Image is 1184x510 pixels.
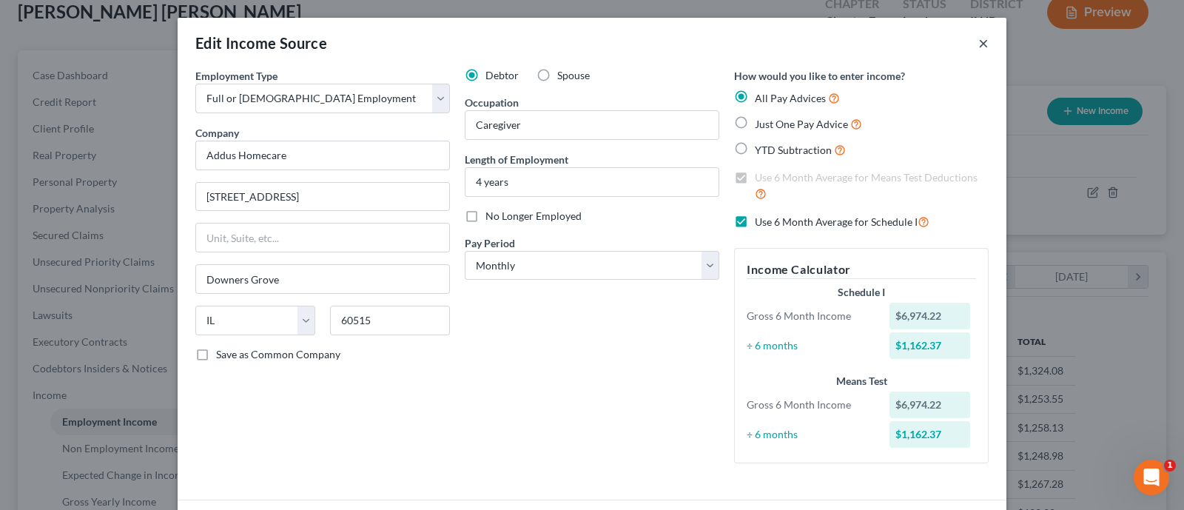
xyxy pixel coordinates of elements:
[465,95,519,110] label: Occupation
[195,33,327,53] div: Edit Income Source
[195,70,277,82] span: Employment Type
[1164,460,1176,472] span: 1
[734,68,905,84] label: How would you like to enter income?
[465,111,719,139] input: --
[747,261,976,279] h5: Income Calculator
[747,374,976,389] div: Means Test
[465,168,719,196] input: ex: 2 years
[216,348,340,360] span: Save as Common Company
[755,171,978,184] span: Use 6 Month Average for Means Test Deductions
[755,118,848,130] span: Just One Pay Advice
[739,427,882,442] div: ÷ 6 months
[739,397,882,412] div: Gross 6 Month Income
[889,303,971,329] div: $6,974.22
[557,69,590,81] span: Spouse
[747,285,976,300] div: Schedule I
[485,209,582,222] span: No Longer Employed
[465,237,515,249] span: Pay Period
[889,421,971,448] div: $1,162.37
[465,152,568,167] label: Length of Employment
[485,69,519,81] span: Debtor
[196,224,449,252] input: Unit, Suite, etc...
[755,144,832,156] span: YTD Subtraction
[889,332,971,359] div: $1,162.37
[889,392,971,418] div: $6,974.22
[739,309,882,323] div: Gross 6 Month Income
[739,338,882,353] div: ÷ 6 months
[195,127,239,139] span: Company
[196,265,449,293] input: Enter city...
[1134,460,1169,495] iframe: Intercom live chat
[978,34,989,52] button: ×
[330,306,450,335] input: Enter zip...
[196,183,449,211] input: Enter address...
[195,141,450,170] input: Search company by name...
[755,215,918,228] span: Use 6 Month Average for Schedule I
[755,92,826,104] span: All Pay Advices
